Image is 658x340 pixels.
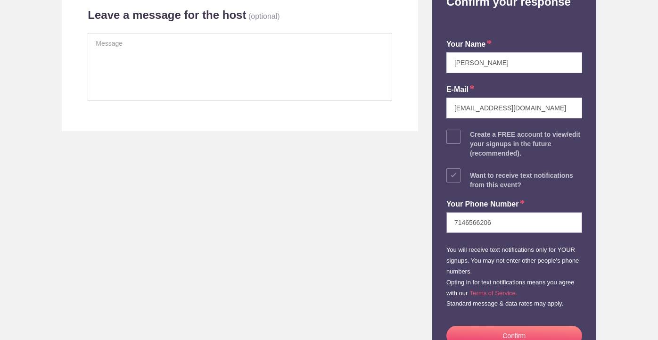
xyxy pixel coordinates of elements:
small: You will receive text notifications only for YOUR signups. You may not enter other people's phone... [446,246,579,275]
label: E-mail [446,84,475,95]
div: Want to receive text notifications from this event? [470,171,582,190]
p: (optional) [248,12,280,20]
small: Standard message & data rates may apply. [446,300,563,307]
input: e.g. Julie Farrell [446,52,582,73]
h2: Leave a message for the host [88,8,246,22]
label: Your Phone Number [446,199,525,210]
div: Create a FREE account to view/edit your signups in the future (recommended). [470,130,582,158]
input: e.g. julie@gmail.com [446,98,582,118]
a: Terms of Service. [470,290,517,297]
input: e.g. +14155552671 [446,212,582,233]
small: Opting in for text notifications means you agree with our [446,279,575,297]
label: your name [446,39,492,50]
